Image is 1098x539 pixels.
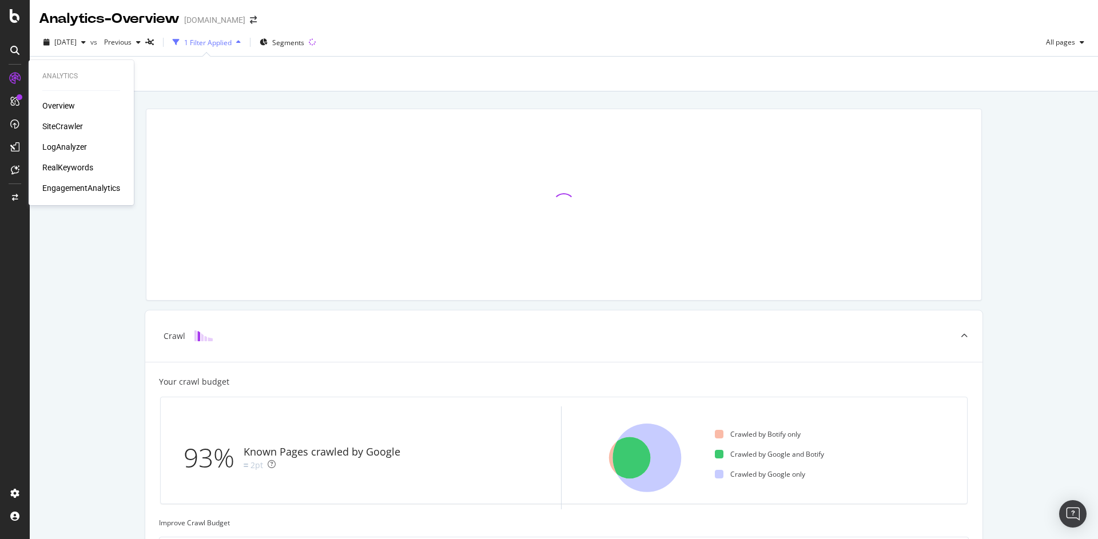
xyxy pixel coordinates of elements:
div: Crawl [164,330,185,342]
button: 1 Filter Applied [168,33,245,51]
span: vs [90,37,100,47]
div: Your crawl budget [159,376,229,388]
div: Known Pages crawled by Google [244,445,400,460]
div: Improve Crawl Budget [159,518,969,528]
div: 93% [184,439,244,477]
div: Analytics - Overview [39,9,180,29]
span: Segments [272,38,304,47]
div: Crawled by Google only [715,469,805,479]
img: Equal [244,464,248,467]
span: 2025 Aug. 31st [54,37,77,47]
a: EngagementAnalytics [42,182,120,194]
a: Overview [42,100,75,111]
div: Open Intercom Messenger [1059,500,1087,528]
div: Crawled by Botify only [715,429,801,439]
div: Crawled by Google and Botify [715,449,824,459]
a: RealKeywords [42,162,93,173]
button: Previous [100,33,145,51]
button: Segments [255,33,309,51]
button: All pages [1041,33,1089,51]
span: All pages [1041,37,1075,47]
img: block-icon [194,330,213,341]
div: [DOMAIN_NAME] [184,14,245,26]
a: SiteCrawler [42,121,83,132]
a: LogAnalyzer [42,141,87,153]
span: Previous [100,37,132,47]
div: Analytics [42,71,120,81]
button: [DATE] [39,33,90,51]
div: 2pt [250,460,263,471]
div: 1 Filter Applied [184,38,232,47]
div: arrow-right-arrow-left [250,16,257,24]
